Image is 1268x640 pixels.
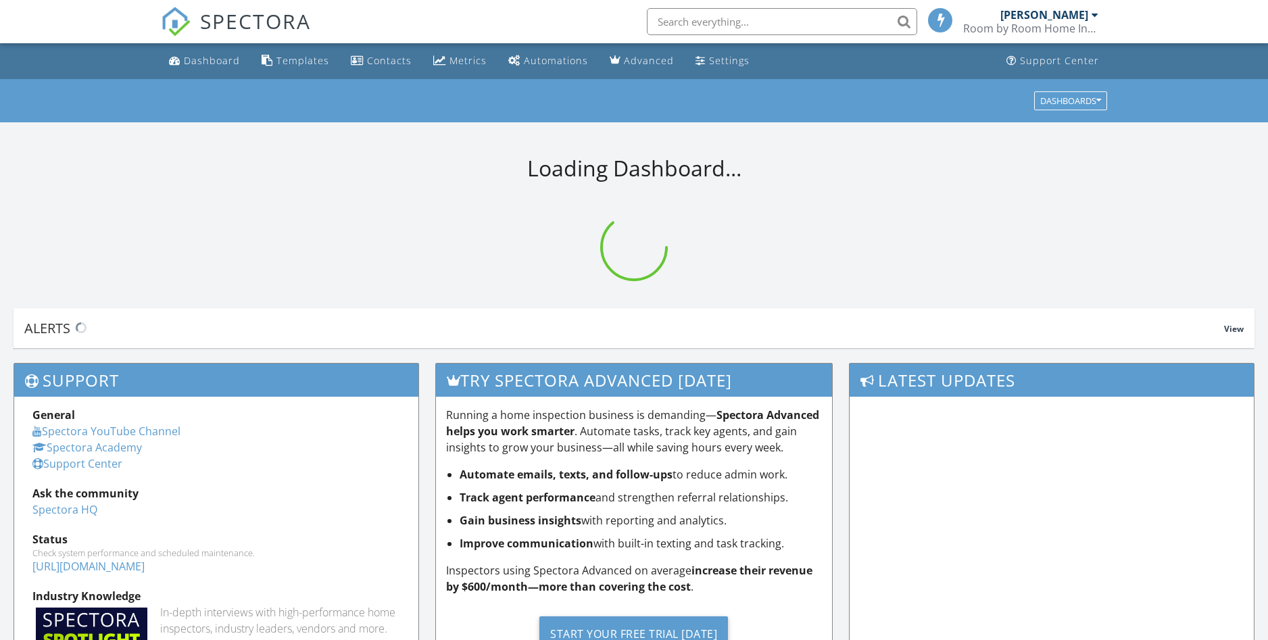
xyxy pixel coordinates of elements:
[460,489,822,506] li: and strengthen referral relationships.
[428,49,492,74] a: Metrics
[1034,91,1107,110] button: Dashboards
[276,54,329,67] div: Templates
[460,536,593,551] strong: Improve communication
[524,54,588,67] div: Automations
[690,49,755,74] a: Settings
[32,440,142,455] a: Spectora Academy
[367,54,412,67] div: Contacts
[449,54,487,67] div: Metrics
[460,466,822,483] li: to reduce admin work.
[460,467,673,482] strong: Automate emails, texts, and follow-ups
[460,490,595,505] strong: Track agent performance
[460,513,581,528] strong: Gain business insights
[161,18,311,47] a: SPECTORA
[32,424,180,439] a: Spectora YouTube Channel
[345,49,417,74] a: Contacts
[1000,8,1088,22] div: [PERSON_NAME]
[1040,96,1101,105] div: Dashboards
[963,22,1098,35] div: Room by Room Home Inspection Services LLC
[32,531,400,547] div: Status
[446,408,819,439] strong: Spectora Advanced helps you work smarter
[1001,49,1104,74] a: Support Center
[647,8,917,35] input: Search everything...
[1224,323,1244,335] span: View
[460,535,822,551] li: with built-in texting and task tracking.
[14,364,418,397] h3: Support
[503,49,593,74] a: Automations (Basic)
[436,364,832,397] h3: Try spectora advanced [DATE]
[24,319,1224,337] div: Alerts
[460,512,822,528] li: with reporting and analytics.
[256,49,335,74] a: Templates
[32,502,97,517] a: Spectora HQ
[624,54,674,67] div: Advanced
[32,559,145,574] a: [URL][DOMAIN_NAME]
[446,563,812,594] strong: increase their revenue by $600/month—more than covering the cost
[446,407,822,456] p: Running a home inspection business is demanding— . Automate tasks, track key agents, and gain ins...
[32,485,400,501] div: Ask the community
[32,547,400,558] div: Check system performance and scheduled maintenance.
[850,364,1254,397] h3: Latest Updates
[161,7,191,36] img: The Best Home Inspection Software - Spectora
[184,54,240,67] div: Dashboard
[32,588,400,604] div: Industry Knowledge
[32,408,75,422] strong: General
[604,49,679,74] a: Advanced
[1020,54,1099,67] div: Support Center
[164,49,245,74] a: Dashboard
[200,7,311,35] span: SPECTORA
[709,54,750,67] div: Settings
[32,456,122,471] a: Support Center
[446,562,822,595] p: Inspectors using Spectora Advanced on average .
